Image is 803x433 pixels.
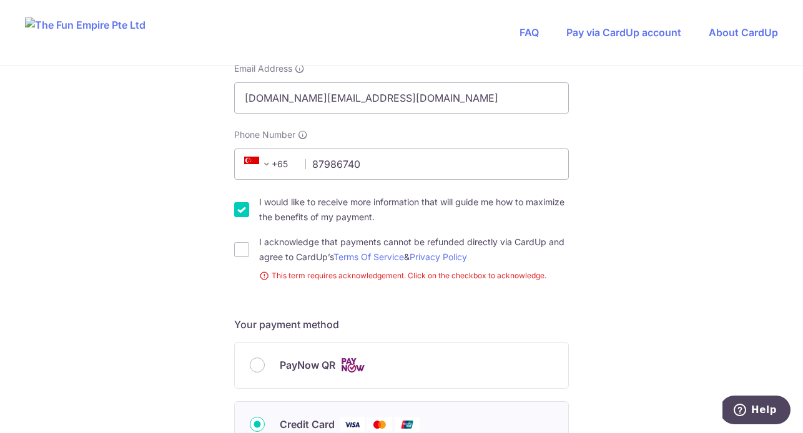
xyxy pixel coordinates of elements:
a: Terms Of Service [333,251,404,262]
span: Phone Number [234,129,295,141]
small: This term requires acknowledgement. Click on the checkbox to acknowledge. [259,270,569,282]
a: FAQ [520,26,539,39]
h5: Your payment method [234,317,569,332]
img: Mastercard [367,417,392,432]
a: Privacy Policy [410,251,467,262]
span: Credit Card [280,417,335,432]
iframe: Opens a widget where you can find more information [722,396,791,427]
a: Pay via CardUp account [566,26,681,39]
a: About CardUp [709,26,778,39]
div: Credit Card Visa Mastercard Union Pay [250,417,553,432]
span: PayNow QR [280,358,335,372]
label: I would like to receive more information that will guide me how to maximize the benefits of my pa... [259,195,569,225]
span: +65 [244,157,274,172]
input: Email address [234,82,569,114]
span: +65 [240,157,297,172]
span: Email Address [234,62,292,75]
img: Union Pay [395,417,420,432]
label: I acknowledge that payments cannot be refunded directly via CardUp and agree to CardUp’s & [259,235,569,265]
div: PayNow QR Cards logo [250,358,553,373]
img: Visa [340,417,365,432]
img: Cards logo [340,358,365,373]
